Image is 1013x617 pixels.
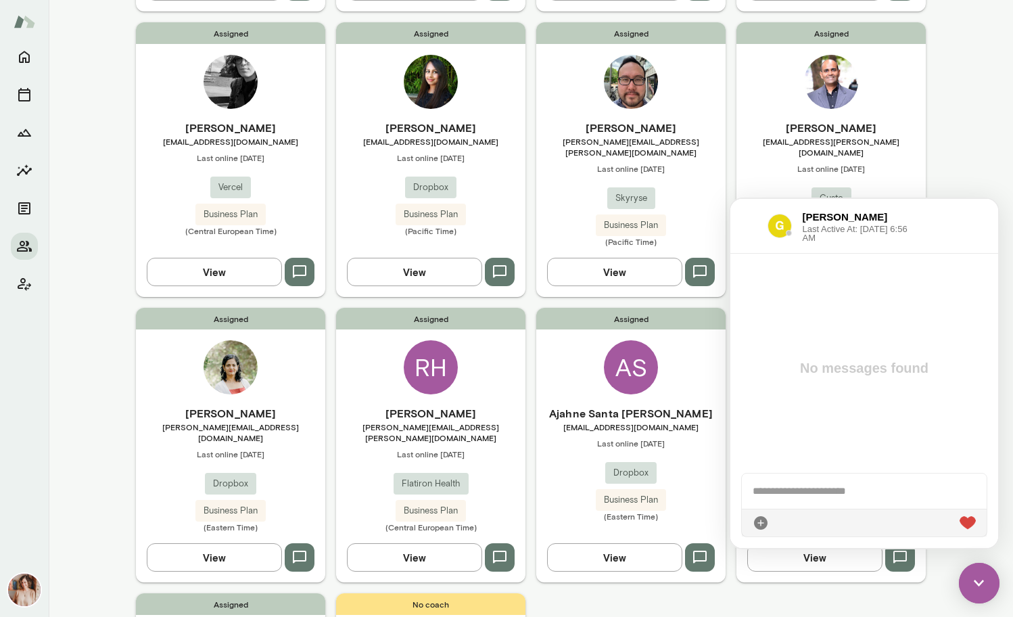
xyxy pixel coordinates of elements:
span: (Pacific Time) [336,225,525,236]
span: (Eastern Time) [136,522,325,532]
span: Last online [DATE] [536,438,726,449]
button: View [547,258,682,286]
div: Live Reaction [229,316,245,332]
h6: Ajahne Santa [PERSON_NAME] [536,405,726,421]
span: (Central European Time) [136,225,325,236]
button: View [147,543,282,572]
button: Insights [11,157,38,184]
span: Business Plan [596,219,666,232]
span: Skyryse [607,191,655,205]
button: Growth Plan [11,119,38,146]
img: George Evans [604,55,658,109]
button: Client app [11,271,38,298]
span: Dropbox [605,466,657,480]
button: Home [11,43,38,70]
button: View [147,258,282,286]
button: View [347,543,482,572]
img: Bel Curcio [204,55,258,109]
span: Flatiron Health [394,477,469,490]
span: Business Plan [396,504,466,518]
button: View [547,543,682,572]
span: Dropbox [405,181,456,194]
img: heart [229,317,245,331]
h6: [PERSON_NAME] [336,405,525,421]
h6: [PERSON_NAME] [72,11,179,26]
span: [PERSON_NAME][EMAIL_ADDRESS][PERSON_NAME][DOMAIN_NAME] [336,421,525,443]
span: Assigned [536,308,726,329]
img: Lux Nagarajan [804,55,858,109]
span: Last online [DATE] [336,152,525,163]
span: Last online [DATE] [136,449,325,459]
span: [EMAIL_ADDRESS][PERSON_NAME][DOMAIN_NAME] [736,136,926,158]
span: Assigned [736,22,926,44]
span: [PERSON_NAME][EMAIL_ADDRESS][PERSON_NAME][DOMAIN_NAME] [536,136,726,158]
button: Members [11,233,38,260]
img: Harsha Aravindakshan [404,55,458,109]
span: Last online [DATE] [336,449,525,459]
button: View [347,258,482,286]
span: No coach [336,593,525,615]
span: Assigned [136,22,325,44]
span: Assigned [336,22,525,44]
span: Gusto [811,191,851,205]
span: Business Plan [195,504,266,518]
h6: [PERSON_NAME] [136,405,325,421]
span: Last online [DATE] [136,152,325,163]
div: RH [404,340,458,394]
span: Assigned [136,308,325,329]
button: Documents [11,195,38,222]
img: Geetika Singh [204,340,258,394]
span: (Central European Time) [336,522,525,532]
button: Sessions [11,81,38,108]
span: Last Active At: [DATE] 6:56 AM [72,26,179,43]
span: Assigned [136,593,325,615]
h6: [PERSON_NAME] [736,120,926,136]
img: Nancy Alsip [8,574,41,606]
span: (Eastern Time) [536,511,726,522]
span: [EMAIL_ADDRESS][DOMAIN_NAME] [336,136,525,147]
span: Last online [DATE] [736,163,926,174]
span: [EMAIL_ADDRESS][DOMAIN_NAME] [536,421,726,432]
span: Business Plan [195,208,266,221]
button: View [747,543,882,572]
div: Attach [22,316,39,332]
span: Assigned [536,22,726,44]
span: (Pacific Time) [536,236,726,247]
h6: [PERSON_NAME] [536,120,726,136]
span: Assigned [336,308,525,329]
span: [PERSON_NAME][EMAIL_ADDRESS][DOMAIN_NAME] [136,421,325,443]
img: Mento [14,9,35,35]
span: [EMAIL_ADDRESS][DOMAIN_NAME] [136,136,325,147]
h6: [PERSON_NAME] [136,120,325,136]
span: Last online [DATE] [536,163,726,174]
h6: [PERSON_NAME] [336,120,525,136]
span: Dropbox [205,477,256,490]
span: Vercel [210,181,251,194]
div: AS [604,340,658,394]
span: Business Plan [396,208,466,221]
img: data:image/png;base64,iVBORw0KGgoAAAANSUhEUgAAAMgAAADICAYAAACtWK6eAAAQAElEQVR4AeydeYwkVR3Hf9X3TM9... [37,15,62,39]
span: Business Plan [596,493,666,507]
